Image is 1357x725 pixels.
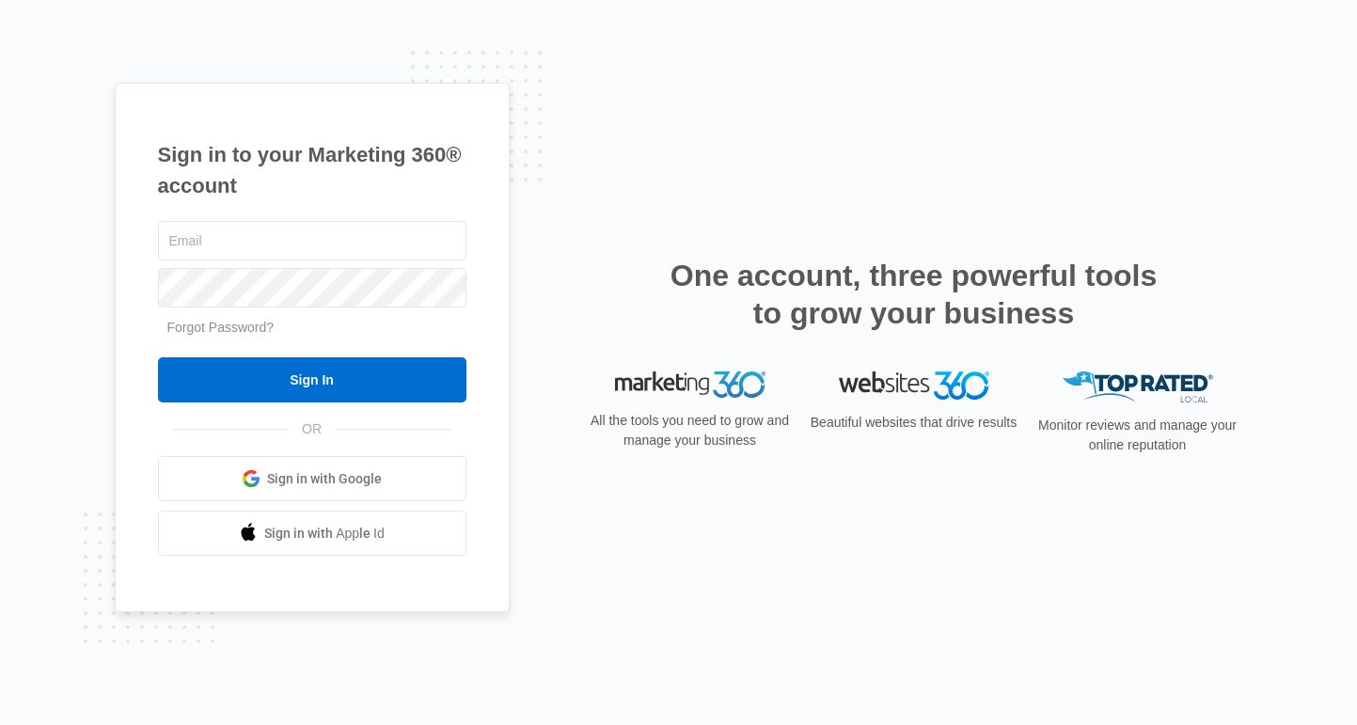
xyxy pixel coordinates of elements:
[289,419,335,439] span: OR
[158,511,466,556] a: Sign in with Apple Id
[665,257,1163,332] h2: One account, three powerful tools to grow your business
[1033,416,1243,455] p: Monitor reviews and manage your online reputation
[267,469,382,489] span: Sign in with Google
[158,357,466,402] input: Sign In
[167,320,275,335] a: Forgot Password?
[158,456,466,501] a: Sign in with Google
[809,413,1019,433] p: Beautiful websites that drive results
[158,221,466,260] input: Email
[158,139,466,201] h1: Sign in to your Marketing 360® account
[839,371,989,399] img: Websites 360
[264,524,385,544] span: Sign in with Apple Id
[615,371,765,398] img: Marketing 360
[585,411,796,450] p: All the tools you need to grow and manage your business
[1063,371,1213,402] img: Top Rated Local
